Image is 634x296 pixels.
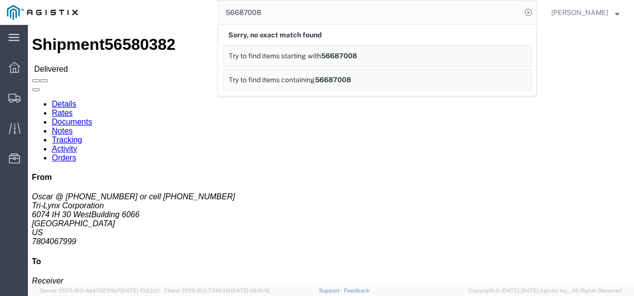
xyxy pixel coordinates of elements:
[551,6,620,18] button: [PERSON_NAME]
[218,0,521,24] input: Search for shipment number, reference number
[121,288,159,294] span: [DATE] 10:23:21
[223,25,531,45] div: Sorry, no exact match found
[315,76,351,84] span: 56687008
[164,288,270,294] span: Client: 2025.18.0-7346316
[28,25,634,286] iframe: FS Legacy Container
[7,5,78,20] img: logo
[469,287,622,295] span: Copyright © [DATE]-[DATE] Agistix Inc., All Rights Reserved
[231,288,270,294] span: [DATE] 08:10:16
[229,76,315,84] span: Try to find items containing
[229,52,321,60] span: Try to find items starting with
[40,288,159,294] span: Server: 2025.18.0-4e47823f9d1
[321,52,357,60] span: 56687008
[551,7,608,18] span: Nathan Seeley
[319,288,344,294] a: Support
[344,288,369,294] a: Feedback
